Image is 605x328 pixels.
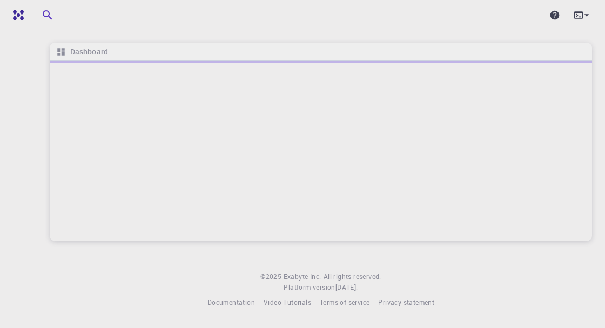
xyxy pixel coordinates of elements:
a: Privacy statement [378,297,434,308]
span: Platform version [284,282,335,293]
span: Exabyte Inc. [284,272,321,281]
span: Documentation [207,298,255,306]
img: logo [9,10,24,20]
span: Privacy statement [378,298,434,306]
span: Terms of service [320,298,369,306]
h6: Dashboard [66,46,108,58]
a: [DATE]. [335,282,358,293]
a: Exabyte Inc. [284,271,321,282]
span: © 2025 [260,271,283,282]
a: Documentation [207,297,255,308]
span: [DATE] . [335,283,358,291]
a: Video Tutorials [264,297,311,308]
span: Video Tutorials [264,298,311,306]
span: All rights reserved. [324,271,381,282]
a: Terms of service [320,297,369,308]
nav: breadcrumb [54,46,110,58]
